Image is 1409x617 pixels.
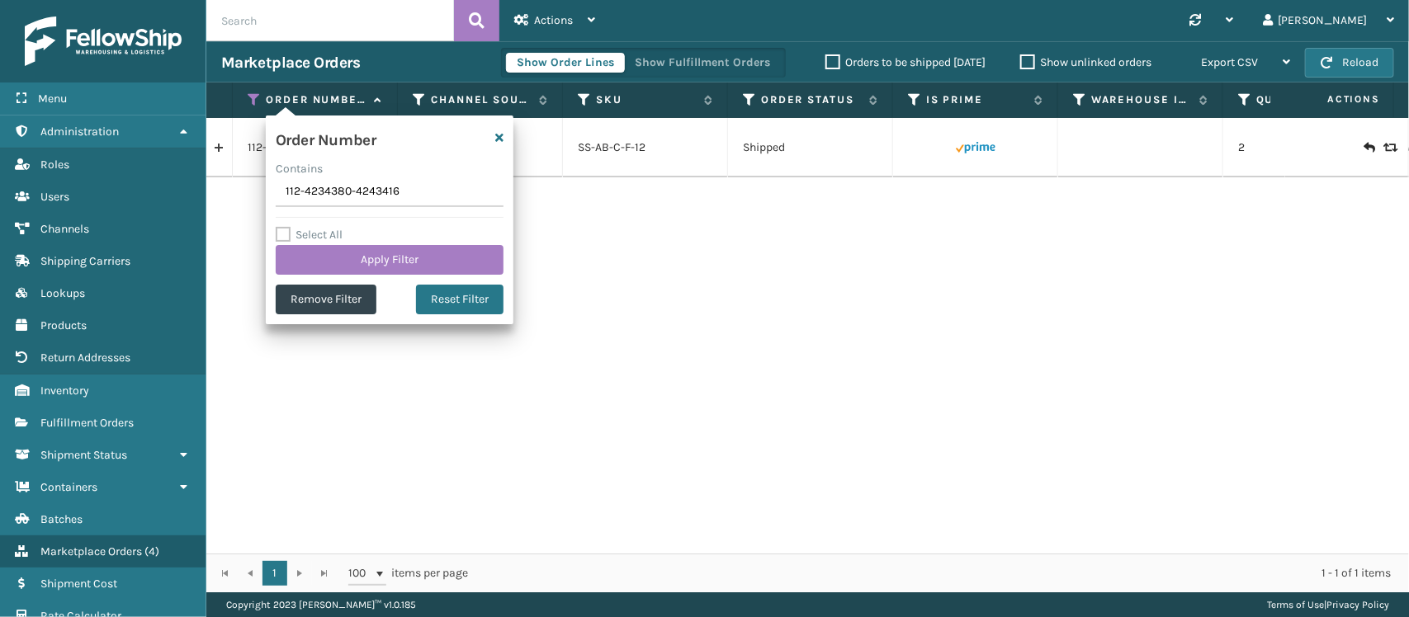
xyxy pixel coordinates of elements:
[624,53,781,73] button: Show Fulfillment Orders
[761,92,861,107] label: Order Status
[40,125,119,139] span: Administration
[25,16,182,66] img: logo
[1326,599,1389,610] a: Privacy Policy
[40,190,69,204] span: Users
[1275,86,1390,113] span: Actions
[40,158,69,172] span: Roles
[40,416,134,430] span: Fulfillment Orders
[1267,599,1324,610] a: Terms of Use
[40,577,117,591] span: Shipment Cost
[40,254,130,268] span: Shipping Carriers
[1364,139,1374,156] i: Create Return Label
[534,13,573,27] span: Actions
[926,92,1026,107] label: Is Prime
[40,384,89,398] span: Inventory
[1091,92,1191,107] label: Warehouse Information
[596,92,696,107] label: SKU
[40,448,127,462] span: Shipment Status
[416,285,504,314] button: Reset Filter
[1201,55,1258,69] span: Export CSV
[431,92,531,107] label: Channel Source
[276,228,343,242] label: Select All
[276,160,323,177] label: Contains
[728,118,893,177] td: Shipped
[1383,142,1393,153] i: Replace
[40,544,142,558] span: Marketplace Orders
[825,55,986,69] label: Orders to be shipped [DATE]
[1223,118,1388,177] td: 2
[506,53,625,73] button: Show Order Lines
[40,351,130,365] span: Return Addresses
[262,561,287,586] a: 1
[348,565,373,582] span: 100
[40,318,87,332] span: Products
[266,92,366,107] label: Order Number
[1267,592,1389,617] div: |
[40,512,83,526] span: Batches
[38,92,67,106] span: Menu
[144,544,159,558] span: ( 4 )
[276,245,504,275] button: Apply Filter
[578,140,645,154] a: SS-AB-C-F-12
[276,125,376,150] h4: Order Number
[1020,55,1151,69] label: Show unlinked orders
[40,222,89,236] span: Channels
[492,565,1391,582] div: 1 - 1 of 1 items
[40,480,97,494] span: Containers
[248,139,362,156] a: 112-4234380-4243416
[1256,92,1356,107] label: Quantity
[226,592,416,617] p: Copyright 2023 [PERSON_NAME]™ v 1.0.185
[276,285,376,314] button: Remove Filter
[221,53,360,73] h3: Marketplace Orders
[40,286,85,300] span: Lookups
[1305,48,1394,78] button: Reload
[348,561,469,586] span: items per page
[276,177,504,207] input: Type the text you wish to filter on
